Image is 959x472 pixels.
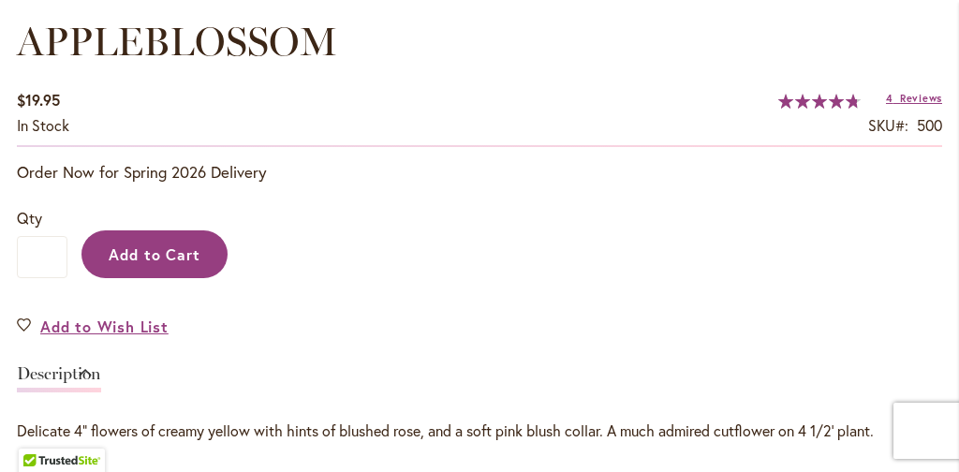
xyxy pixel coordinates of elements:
a: Description [17,365,101,392]
p: Order Now for Spring 2026 Delivery [17,161,942,184]
a: 4 Reviews [886,92,942,105]
span: 4 [886,92,893,105]
strong: SKU [868,115,908,135]
p: Delicate 4" flowers of creamy yellow with hints of blushed rose, and a soft pink blush collar. A ... [17,420,942,442]
div: 500 [917,115,942,137]
span: Add to Cart [109,244,201,264]
a: Add to Wish List [17,316,169,337]
span: $19.95 [17,90,60,110]
div: 95% [778,94,861,109]
span: APPLEBLOSSOM [17,18,337,66]
span: Add to Wish List [40,316,169,337]
span: In stock [17,115,69,135]
iframe: Launch Accessibility Center [14,406,66,458]
div: Availability [17,115,69,137]
span: Reviews [900,92,942,105]
span: Qty [17,208,42,228]
button: Add to Cart [81,230,228,278]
